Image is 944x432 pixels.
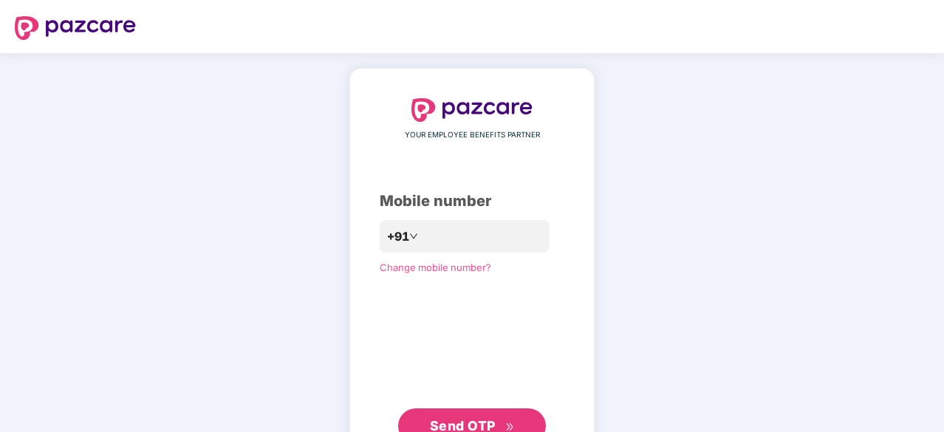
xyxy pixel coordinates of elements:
span: down [409,232,418,241]
span: YOUR EMPLOYEE BENEFITS PARTNER [405,129,540,141]
span: +91 [387,227,409,246]
img: logo [411,98,533,122]
span: double-right [505,422,515,432]
a: Change mobile number? [380,261,491,273]
img: logo [15,16,136,40]
div: Mobile number [380,190,564,213]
